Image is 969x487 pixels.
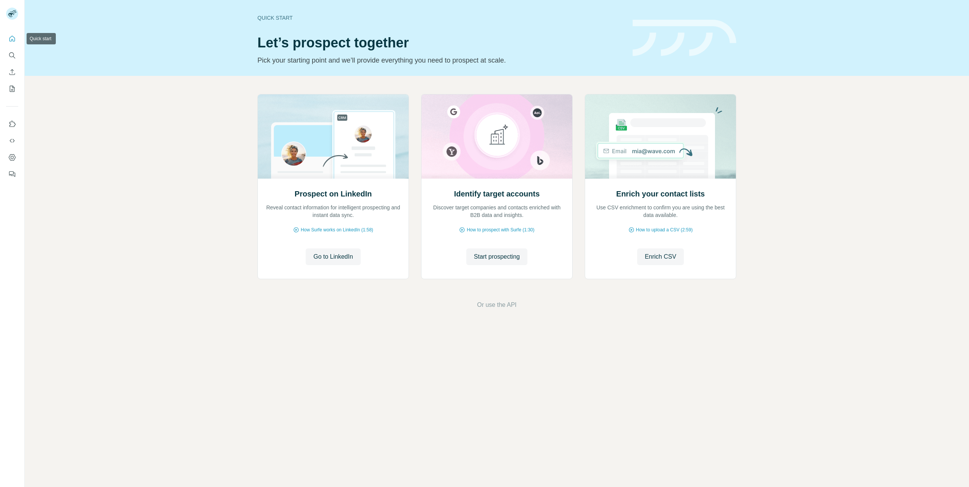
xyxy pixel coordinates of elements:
div: Quick start [257,14,623,22]
button: Or use the API [477,300,516,309]
span: Start prospecting [474,252,520,261]
button: Feedback [6,167,18,181]
h2: Prospect on LinkedIn [295,189,372,199]
span: Go to LinkedIn [313,252,353,261]
button: Use Surfe on LinkedIn [6,117,18,131]
button: My lists [6,82,18,96]
h2: Enrich your contact lists [616,189,705,199]
button: Enrich CSV [637,248,684,265]
img: Enrich your contact lists [585,94,736,179]
p: Use CSV enrichment to confirm you are using the best data available. [593,204,728,219]
img: Prospect on LinkedIn [257,94,409,179]
button: Use Surfe API [6,134,18,148]
p: Discover target companies and contacts enriched with B2B data and insights. [429,204,565,219]
img: Identify target accounts [421,94,573,179]
p: Reveal contact information for intelligent prospecting and instant data sync. [265,204,401,219]
span: Enrich CSV [645,252,676,261]
span: How Surfe works on LinkedIn (1:58) [301,226,373,233]
button: Search [6,49,18,62]
span: How to prospect with Surfe (1:30) [467,226,534,233]
button: Start prospecting [466,248,527,265]
h2: Identify target accounts [454,189,540,199]
button: Quick start [6,32,18,46]
h1: Let’s prospect together [257,35,623,50]
button: Enrich CSV [6,65,18,79]
p: Pick your starting point and we’ll provide everything you need to prospect at scale. [257,55,623,66]
button: Go to LinkedIn [306,248,360,265]
img: banner [633,20,736,57]
button: Dashboard [6,151,18,164]
span: How to upload a CSV (2:59) [636,226,693,233]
